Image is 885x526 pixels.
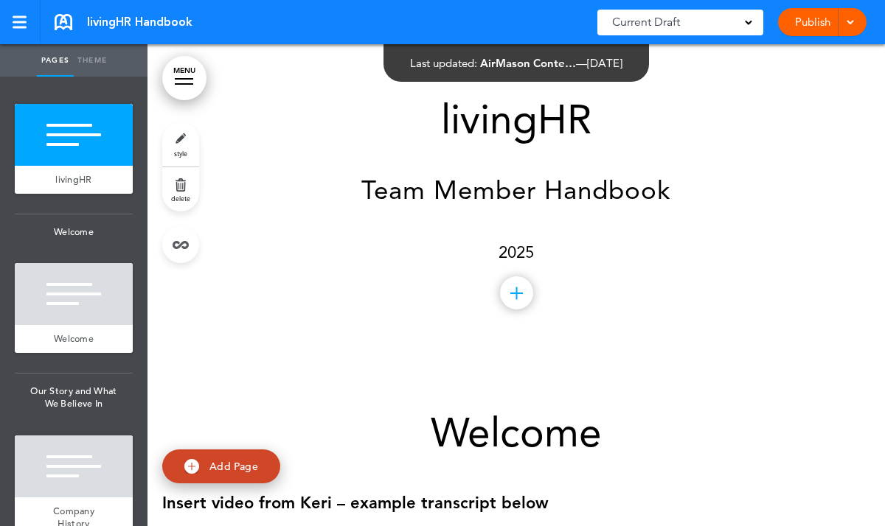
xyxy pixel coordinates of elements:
[184,459,199,474] img: add.svg
[162,99,870,140] h1: livingHR
[37,44,74,77] a: Pages
[162,449,280,484] a: Add Page
[54,332,94,345] span: Welcome
[15,325,133,353] a: Welcome
[162,493,549,513] strong: Insert video from Keri – example transcript below
[174,149,187,158] span: style
[480,56,576,70] span: AirMason Conte…
[15,166,133,194] a: livingHR
[162,167,199,211] a: delete
[162,239,870,265] p: 2025
[410,57,622,69] div: —
[162,177,870,203] h4: Team Member Handbook
[87,14,192,30] span: livingHR Handbook
[587,56,622,70] span: [DATE]
[410,56,477,70] span: Last updated:
[171,194,190,203] span: delete
[162,413,870,453] h1: Welcome
[162,56,206,100] a: MENU
[74,44,111,77] a: Theme
[162,122,199,166] a: style
[789,8,836,36] a: Publish
[209,460,258,473] span: Add Page
[15,214,133,250] span: Welcome
[55,173,91,186] span: livingHR
[15,374,133,421] span: Our Story and What We Believe In
[612,12,680,32] span: Current Draft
